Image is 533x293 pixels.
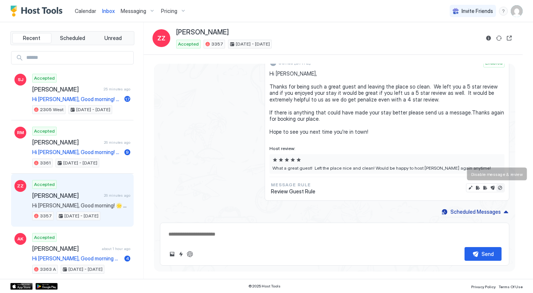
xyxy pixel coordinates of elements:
[104,193,130,198] span: 26 minutes ago
[76,106,110,113] span: [DATE] - [DATE]
[185,250,194,259] button: ChatGPT Auto Reply
[32,96,121,103] span: Hi [PERSON_NAME], Good morning! 🌟 🌟 We hope your trip was great. Just a friendly reminder that [D...
[63,160,97,166] span: [DATE] - [DATE]
[40,266,56,273] span: 3363 A
[271,182,315,188] span: Message Rule
[104,87,130,91] span: 25 minutes ago
[168,250,177,259] button: Upload image
[484,34,493,43] button: Reservation information
[482,184,489,192] button: Edit rule
[489,184,496,192] button: Send now
[32,149,121,156] span: Hi [PERSON_NAME], Good morning! 🌟 🌟 We hope your trip was great. Just a friendly reminder that [D...
[68,266,103,273] span: [DATE] - [DATE]
[499,284,523,289] span: Terms Of Use
[34,128,55,134] span: Accepted
[176,28,229,37] span: [PERSON_NAME]
[32,245,99,252] span: [PERSON_NAME]
[499,7,508,16] div: menu
[34,181,55,188] span: Accepted
[53,33,92,43] button: Scheduled
[10,283,33,290] a: App Store
[499,282,523,290] a: Terms Of Use
[272,165,502,171] span: What a great guest! Left the place nice and clean! Would be happy to host [PERSON_NAME] again any...
[125,96,130,102] span: 17
[104,140,130,145] span: 26 minutes ago
[211,41,223,47] span: 3357
[40,160,51,166] span: 3361
[40,213,52,219] span: 3357
[126,149,129,155] span: 9
[75,8,96,14] span: Calendar
[17,129,24,136] span: RM
[271,188,315,195] span: Review Guest Rule
[157,34,165,43] span: ZZ
[471,284,496,289] span: Privacy Policy
[269,146,504,151] span: Host review:
[75,7,96,15] a: Calendar
[178,41,199,47] span: Accepted
[248,284,281,289] span: © 2025 Host Tools
[496,184,504,192] button: Disable message & review
[32,139,101,146] span: [PERSON_NAME]
[177,250,185,259] button: Quick reply
[32,202,130,209] span: Hi [PERSON_NAME], Good morning! 🌟 🌟 We hope your trip was great. Just a friendly reminder that [D...
[511,5,523,17] div: User profile
[36,283,58,290] a: Google Play Store
[505,34,514,43] button: Open reservation
[467,184,474,192] button: Edit message
[23,51,133,64] input: Input Field
[471,282,496,290] a: Privacy Policy
[482,250,494,258] div: Send
[440,207,509,217] button: Scheduled Messages
[102,246,130,251] span: about 1 hour ago
[236,41,270,47] span: [DATE] - [DATE]
[40,106,64,113] span: 2305 West
[104,35,122,41] span: Unread
[269,70,504,135] span: Hi [PERSON_NAME], Thanks for being such a great guest and leaving the place so clean. We left you...
[32,192,101,199] span: [PERSON_NAME]
[17,236,23,242] span: AK
[23,35,40,41] span: Recent
[32,255,121,262] span: Hi [PERSON_NAME], Good morning ☀ Just checking if the check-in instructions are crystal clear for...
[471,172,523,177] span: Disable message & review
[126,256,129,261] span: 4
[474,184,482,192] button: Edit review
[102,7,115,15] a: Inbox
[18,76,23,83] span: SJ
[34,75,55,81] span: Accepted
[17,183,24,189] span: ZZ
[60,35,85,41] span: Scheduled
[465,247,502,261] button: Send
[450,208,501,216] div: Scheduled Messages
[32,86,101,93] span: [PERSON_NAME]
[10,6,66,17] a: Host Tools Logo
[161,8,177,14] span: Pricing
[64,213,98,219] span: [DATE] - [DATE]
[102,8,115,14] span: Inbox
[121,8,146,14] span: Messaging
[12,33,51,43] button: Recent
[93,33,133,43] button: Unread
[462,8,493,14] span: Invite Friends
[34,234,55,241] span: Accepted
[495,34,503,43] button: Sync reservation
[10,31,134,45] div: tab-group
